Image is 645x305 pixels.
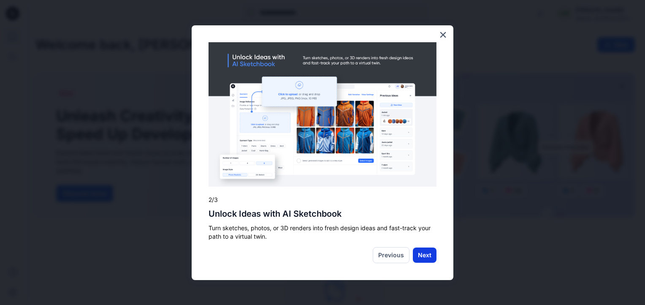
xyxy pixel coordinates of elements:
button: Next [413,248,436,263]
h2: Unlock Ideas with AI Sketchbook [209,209,436,219]
button: Previous [373,247,409,263]
p: Turn sketches, photos, or 3D renders into fresh design ideas and fast-track your path to a virtua... [209,224,436,240]
p: 2/3 [209,196,436,204]
button: Close [439,28,447,41]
